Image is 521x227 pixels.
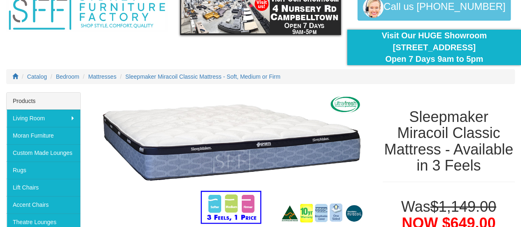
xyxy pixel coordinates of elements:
[7,93,80,110] div: Products
[7,196,80,213] a: Accent Chairs
[430,198,496,215] del: $1,149.00
[383,109,515,174] h1: Sleepmaker Miracoil Classic Mattress - Available in 3 Feels
[56,73,79,80] a: Bedroom
[7,110,80,127] a: Living Room
[7,179,80,196] a: Lift Chairs
[7,144,80,161] a: Custom Made Lounges
[353,30,515,65] div: Visit Our HUGE Showroom [STREET_ADDRESS] Open 7 Days 9am to 5pm
[125,73,280,80] a: Sleepmaker Miracoil Classic Mattress - Soft, Medium or Firm
[7,161,80,179] a: Rugs
[88,73,116,80] a: Mattresses
[27,73,47,80] a: Catalog
[7,127,80,144] a: Moran Furniture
